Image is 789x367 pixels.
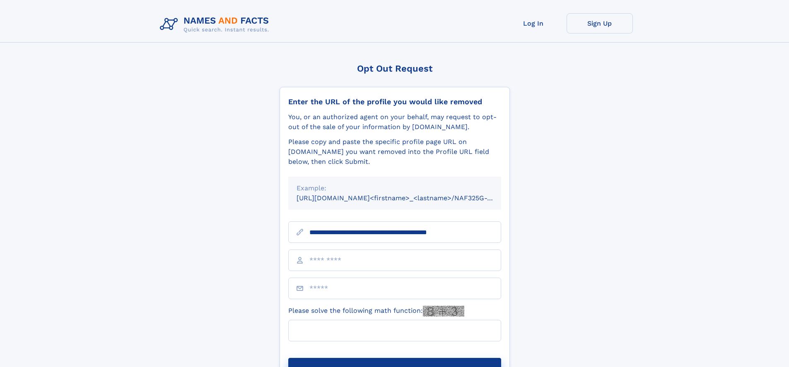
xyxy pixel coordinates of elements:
div: You, or an authorized agent on your behalf, may request to opt-out of the sale of your informatio... [288,112,501,132]
label: Please solve the following math function: [288,306,464,317]
div: Example: [297,183,493,193]
a: Log In [500,13,567,34]
small: [URL][DOMAIN_NAME]<firstname>_<lastname>/NAF325G-xxxxxxxx [297,194,517,202]
div: Please copy and paste the specific profile page URL on [DOMAIN_NAME] you want removed into the Pr... [288,137,501,167]
img: Logo Names and Facts [157,13,276,36]
a: Sign Up [567,13,633,34]
div: Enter the URL of the profile you would like removed [288,97,501,106]
div: Opt Out Request [280,63,510,74]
